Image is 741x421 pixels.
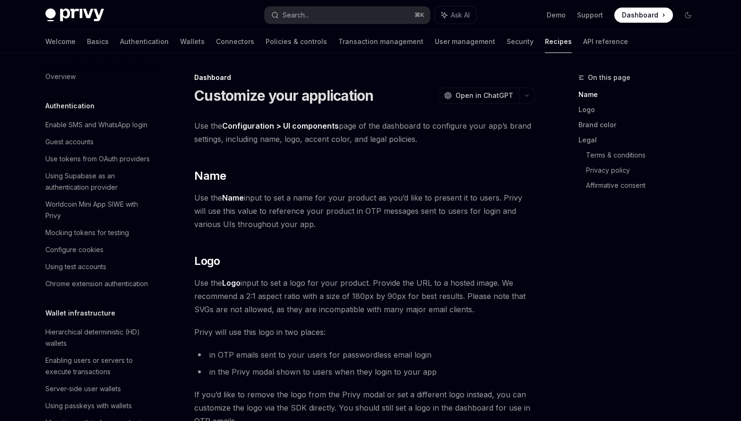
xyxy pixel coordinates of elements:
[45,261,106,272] div: Using test accounts
[194,191,535,231] span: Use the input to set a name for your product as you’d like to present it to users. Privy will use...
[194,87,374,104] h1: Customize your application
[578,102,703,117] a: Logo
[45,30,76,53] a: Welcome
[38,133,159,150] a: Guest accounts
[222,121,339,131] strong: Configuration > UI components
[414,11,424,19] span: ⌘ K
[45,244,103,255] div: Configure cookies
[45,227,129,238] div: Mocking tokens for testing
[194,254,220,269] span: Logo
[38,196,159,224] a: Worldcoin Mini App SIWE with Privy
[45,355,153,377] div: Enabling users or servers to execute transactions
[438,88,519,104] button: Open in ChatGPT
[38,150,159,167] a: Use tokens from OAuth providers
[45,9,104,22] img: dark logo
[38,397,159,414] a: Using passkeys with wallets
[38,68,159,85] a: Overview
[507,30,534,53] a: Security
[435,7,476,24] button: Ask AI
[194,348,535,361] li: in OTP emails sent to your users for passwordless email login
[194,325,535,339] span: Privy will use this logo in two places:
[222,193,244,202] strong: Name
[266,30,327,53] a: Policies & controls
[180,30,205,53] a: Wallets
[45,100,95,112] h5: Authentication
[578,87,703,102] a: Name
[614,8,673,23] a: Dashboard
[545,30,572,53] a: Recipes
[586,148,703,163] a: Terms & conditions
[38,380,159,397] a: Server-side user wallets
[577,10,603,20] a: Support
[283,9,309,21] div: Search...
[265,7,430,24] button: Search...⌘K
[194,119,535,146] span: Use the page of the dashboard to configure your app’s brand settings, including name, logo, accen...
[451,10,470,20] span: Ask AI
[45,71,76,82] div: Overview
[194,73,535,82] div: Dashboard
[194,276,535,316] span: Use the input to set a logo for your product. Provide the URL to a hosted image. We recommend a 2...
[578,132,703,148] a: Legal
[547,10,566,20] a: Demo
[45,307,115,319] h5: Wallet infrastructure
[622,10,658,20] span: Dashboard
[578,117,703,132] a: Brand color
[222,278,241,288] strong: Logo
[681,8,696,23] button: Toggle dark mode
[586,163,703,178] a: Privacy policy
[38,116,159,133] a: Enable SMS and WhatsApp login
[45,153,150,165] div: Use tokens from OAuth providers
[45,136,94,148] div: Guest accounts
[216,30,254,53] a: Connectors
[38,324,159,352] a: Hierarchical deterministic (HD) wallets
[45,278,148,289] div: Chrome extension authentication
[194,365,535,378] li: in the Privy modal shown to users when they login to your app
[45,383,121,395] div: Server-side user wallets
[456,91,513,100] span: Open in ChatGPT
[38,224,159,241] a: Mocking tokens for testing
[586,178,703,193] a: Affirmative consent
[38,241,159,258] a: Configure cookies
[194,168,226,184] span: Name
[583,30,628,53] a: API reference
[120,30,169,53] a: Authentication
[45,119,147,131] div: Enable SMS and WhatsApp login
[38,352,159,380] a: Enabling users or servers to execute transactions
[338,30,423,53] a: Transaction management
[45,400,132,412] div: Using passkeys with wallets
[38,275,159,292] a: Chrome extension authentication
[45,199,153,221] div: Worldcoin Mini App SIWE with Privy
[45,326,153,349] div: Hierarchical deterministic (HD) wallets
[588,72,630,83] span: On this page
[87,30,109,53] a: Basics
[38,167,159,196] a: Using Supabase as an authentication provider
[435,30,495,53] a: User management
[45,170,153,193] div: Using Supabase as an authentication provider
[38,258,159,275] a: Using test accounts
